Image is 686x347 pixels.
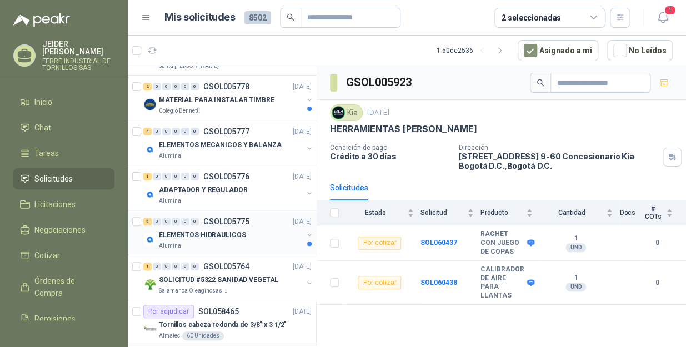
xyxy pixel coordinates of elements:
div: 1 [143,263,152,270]
p: Condición de pago [330,144,450,152]
img: Company Logo [143,323,157,336]
a: SOL060437 [420,239,457,247]
span: Tareas [34,147,59,159]
img: Company Logo [143,278,157,291]
p: GSOL005776 [203,173,249,180]
th: Solicitud [420,200,480,225]
div: 0 [191,83,199,90]
p: GSOL005778 [203,83,249,90]
span: Solicitud [420,209,465,217]
p: GSOL005775 [203,218,249,225]
p: Dirección [459,144,658,152]
div: 0 [153,128,161,135]
div: 0 [172,128,180,135]
span: Inicio [34,96,52,108]
b: 1 [539,234,613,243]
div: 4 [143,128,152,135]
b: 0 [642,238,673,248]
p: GSOL005777 [203,128,249,135]
div: 0 [172,218,180,225]
div: 0 [162,128,171,135]
a: Negociaciones [13,219,114,240]
span: 8502 [244,11,271,24]
div: Kia [330,104,363,121]
button: 1 [653,8,673,28]
p: [DATE] [293,82,312,92]
h1: Mis solicitudes [164,9,236,26]
p: ADAPTADOR Y REGULADOR [159,185,247,195]
span: Producto [480,209,524,217]
span: Solicitudes [34,173,73,185]
th: Cantidad [539,200,620,225]
div: 2 seleccionadas [502,12,561,24]
a: 1 0 0 0 0 0 GSOL005764[DATE] Company LogoSOLICITUD #5322 SANIDAD VEGETALSalamanca Oleaginosas SAS [143,260,314,295]
div: 0 [181,128,189,135]
a: Por adjudicarSOL058465[DATE] Company LogoTornillos cabeza redonda de 3/8" x 3 1/2"Almatec60 Unidades [128,300,316,345]
p: Alumina [159,197,181,205]
div: 0 [153,173,161,180]
p: HERRAMIENTAS [PERSON_NAME] [330,123,477,135]
p: SOL058465 [198,308,239,315]
p: Santa [PERSON_NAME] [159,62,219,71]
p: [DATE] [293,306,312,317]
div: Por cotizar [358,276,401,289]
div: 60 Unidades [182,331,224,340]
b: CALIBRADOR DE AIRE PARA LLANTAS [480,265,524,300]
div: 0 [191,173,199,180]
a: Órdenes de Compra [13,270,114,304]
span: 1 [664,5,676,16]
div: 1 - 50 de 2536 [437,42,509,59]
a: 1 0 0 0 0 0 GSOL005776[DATE] Company LogoADAPTADOR Y REGULADORAlumina [143,170,314,205]
div: 0 [191,218,199,225]
div: 0 [153,83,161,90]
th: # COTs [642,200,686,225]
th: Docs [619,200,642,225]
p: Crédito a 30 días [330,152,450,161]
p: FERRE INDUSTRIAL DE TORNILLOS SAS [42,58,114,71]
div: 0 [181,173,189,180]
a: 5 0 0 0 0 0 GSOL005775[DATE] Company LogoELEMENTOS HIDRAULICOSAlumina [143,215,314,250]
a: 4 0 0 0 0 0 GSOL005777[DATE] Company LogoELEMENTOS MECANICOS Y BALANZAAlumina [143,125,314,160]
img: Company Logo [143,233,157,246]
p: Alumina [159,242,181,250]
div: 0 [153,263,161,270]
span: Estado [345,209,405,217]
h3: GSOL005923 [346,74,413,91]
th: Estado [345,200,420,225]
p: JEIDER [PERSON_NAME] [42,40,114,56]
div: 0 [162,263,171,270]
a: Tareas [13,143,114,164]
b: 1 [539,274,613,283]
span: Órdenes de Compra [34,275,104,299]
p: [DATE] [293,217,312,227]
div: 0 [181,218,189,225]
span: Cantidad [539,209,604,217]
div: 2 [143,83,152,90]
div: 0 [181,263,189,270]
a: 2 0 0 0 0 0 GSOL005778[DATE] Company LogoMATERIAL PARA INSTALAR TIMBREColegio Bennett [143,80,314,115]
a: Cotizar [13,245,114,266]
div: UND [565,283,586,291]
img: Company Logo [332,107,344,119]
p: Tornillos cabeza redonda de 3/8" x 3 1/2" [159,320,287,330]
img: Company Logo [143,188,157,201]
div: Por adjudicar [143,305,194,318]
div: 0 [172,173,180,180]
p: Almatec [159,331,180,340]
span: search [537,79,544,87]
div: 0 [162,173,171,180]
span: Negociaciones [34,224,86,236]
p: GSOL005764 [203,263,249,270]
p: Alumina [159,152,181,160]
p: ELEMENTOS HIDRAULICOS [159,230,246,240]
button: Asignado a mi [518,40,598,61]
span: search [287,13,294,21]
a: Solicitudes [13,168,114,189]
span: Remisiones [34,313,76,325]
p: [DATE] [293,261,312,272]
p: MATERIAL PARA INSTALAR TIMBRE [159,95,274,105]
p: ELEMENTOS MECANICOS Y BALANZA [159,140,282,150]
a: SOL060438 [420,279,457,286]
